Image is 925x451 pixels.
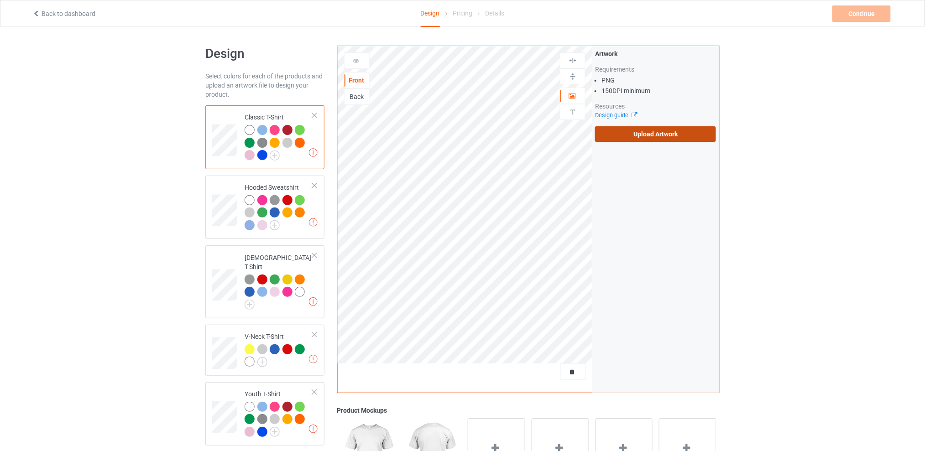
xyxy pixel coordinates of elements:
[205,72,324,99] div: Select colors for each of the products and upload an artwork file to design your product.
[205,176,324,239] div: Hooded Sweatshirt
[601,86,716,95] li: 150 DPI minimum
[309,297,318,306] img: exclamation icon
[485,0,504,26] div: Details
[257,357,267,367] img: svg+xml;base64,PD94bWwgdmVyc2lvbj0iMS4wIiBlbmNvZGluZz0iVVRGLTgiPz4KPHN2ZyB3aWR0aD0iMjJweCIgaGVpZ2...
[245,332,313,366] div: V-Neck T-Shirt
[453,0,472,26] div: Pricing
[595,102,716,111] div: Resources
[257,414,267,424] img: heather_texture.png
[309,355,318,363] img: exclamation icon
[569,56,577,65] img: svg%3E%0A
[345,92,369,101] div: Back
[32,10,95,17] a: Back to dashboard
[270,150,280,161] img: svg+xml;base64,PD94bWwgdmVyc2lvbj0iMS4wIiBlbmNvZGluZz0iVVRGLTgiPz4KPHN2ZyB3aWR0aD0iMjJweCIgaGVpZ2...
[205,382,324,446] div: Youth T-Shirt
[205,325,324,376] div: V-Neck T-Shirt
[309,425,318,433] img: exclamation icon
[569,72,577,81] img: svg%3E%0A
[345,76,369,85] div: Front
[595,126,716,142] label: Upload Artwork
[245,113,313,160] div: Classic T-Shirt
[569,108,577,116] img: svg%3E%0A
[205,46,324,62] h1: Design
[421,0,440,27] div: Design
[270,220,280,230] img: svg+xml;base64,PD94bWwgdmVyc2lvbj0iMS4wIiBlbmNvZGluZz0iVVRGLTgiPz4KPHN2ZyB3aWR0aD0iMjJweCIgaGVpZ2...
[309,148,318,157] img: exclamation icon
[595,112,637,119] a: Design guide
[245,183,313,230] div: Hooded Sweatshirt
[245,253,313,306] div: [DEMOGRAPHIC_DATA] T-Shirt
[595,65,716,74] div: Requirements
[337,406,720,415] div: Product Mockups
[245,300,255,310] img: svg+xml;base64,PD94bWwgdmVyc2lvbj0iMS4wIiBlbmNvZGluZz0iVVRGLTgiPz4KPHN2ZyB3aWR0aD0iMjJweCIgaGVpZ2...
[257,138,267,148] img: heather_texture.png
[205,245,324,318] div: [DEMOGRAPHIC_DATA] T-Shirt
[601,76,716,85] li: PNG
[270,427,280,437] img: svg+xml;base64,PD94bWwgdmVyc2lvbj0iMS4wIiBlbmNvZGluZz0iVVRGLTgiPz4KPHN2ZyB3aWR0aD0iMjJweCIgaGVpZ2...
[595,49,716,58] div: Artwork
[245,389,313,436] div: Youth T-Shirt
[309,218,318,227] img: exclamation icon
[205,105,324,169] div: Classic T-Shirt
